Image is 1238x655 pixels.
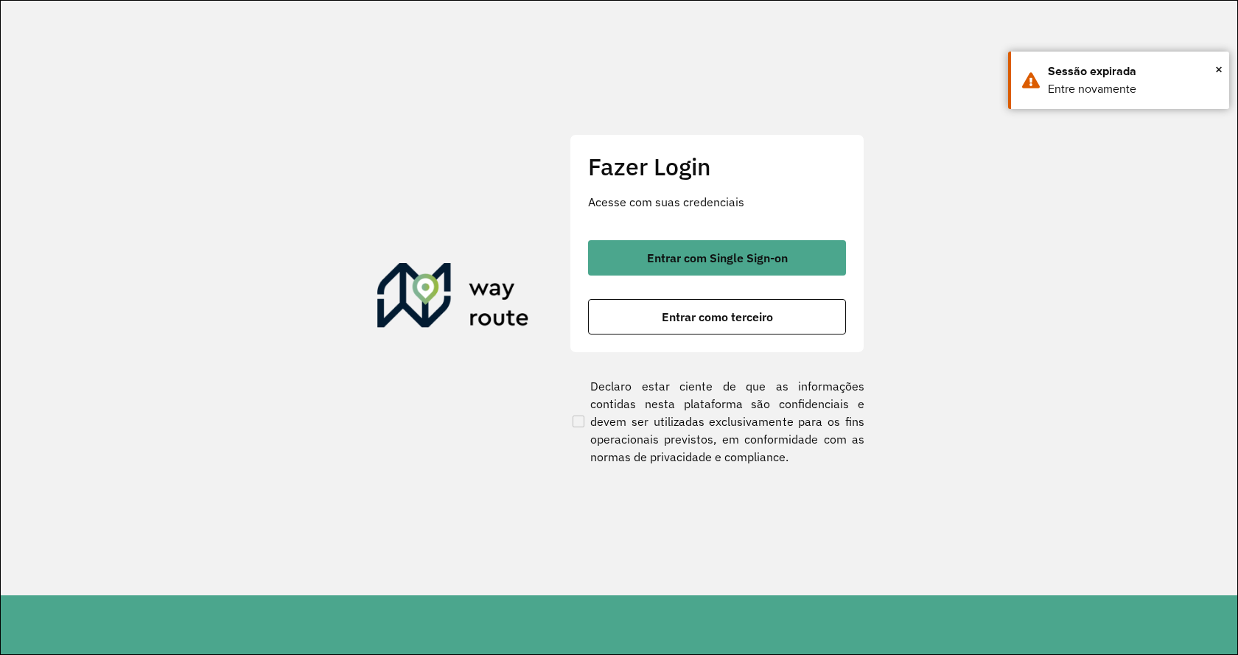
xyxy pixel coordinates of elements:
[1048,63,1218,80] div: Sessão expirada
[588,153,846,181] h2: Fazer Login
[662,311,773,323] span: Entrar como terceiro
[377,263,529,334] img: Roteirizador AmbevTech
[1215,58,1223,80] span: ×
[570,377,864,466] label: Declaro estar ciente de que as informações contidas nesta plataforma são confidenciais e devem se...
[588,193,846,211] p: Acesse com suas credenciais
[1215,58,1223,80] button: Close
[1048,80,1218,98] div: Entre novamente
[588,299,846,334] button: button
[647,252,788,264] span: Entrar com Single Sign-on
[588,240,846,276] button: button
